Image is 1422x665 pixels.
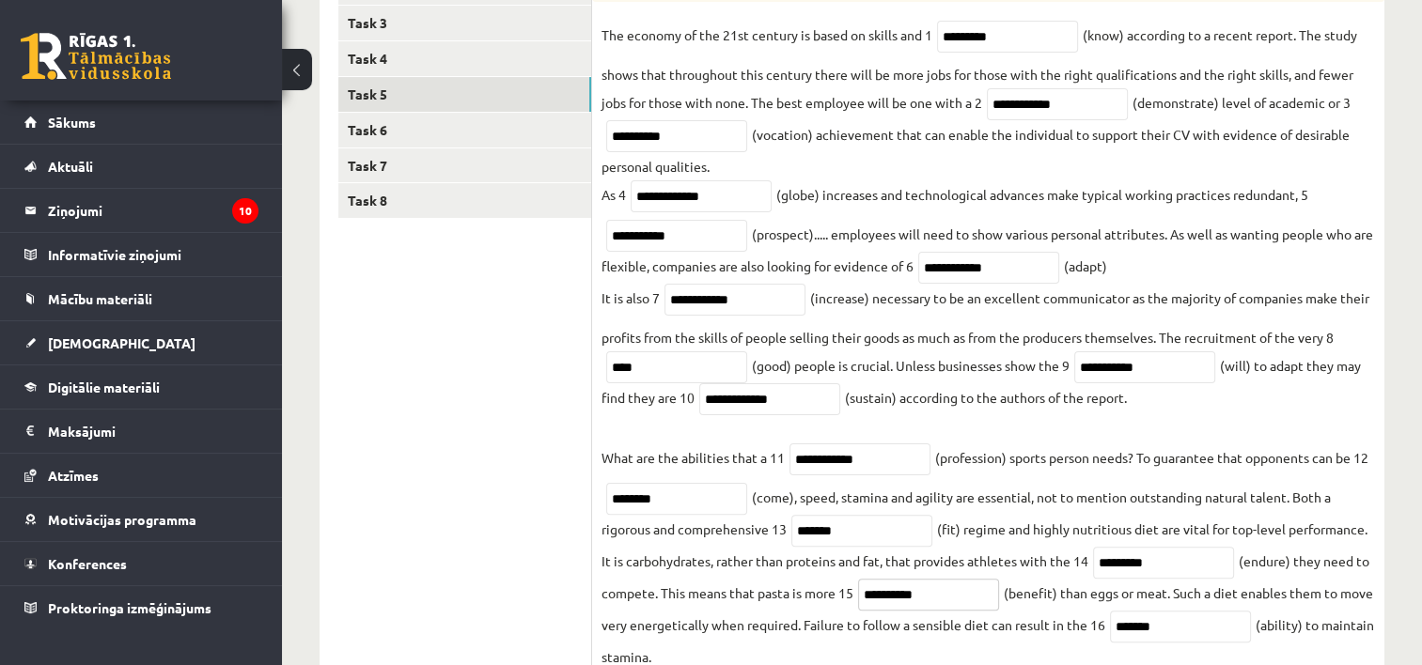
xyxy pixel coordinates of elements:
p: As 4 [602,180,626,209]
span: [DEMOGRAPHIC_DATA] [48,334,195,351]
a: Task 8 [338,183,591,218]
a: Task 4 [338,41,591,76]
a: [DEMOGRAPHIC_DATA] [24,321,258,364]
a: Mācību materiāli [24,277,258,320]
a: Sākums [24,101,258,144]
span: Sākums [48,114,96,131]
span: Aktuāli [48,158,93,175]
a: Aktuāli [24,145,258,188]
span: Digitālie materiāli [48,379,160,395]
p: What are the abilities that a 11 [602,415,785,472]
legend: Maksājumi [48,410,258,453]
a: Task 5 [338,77,591,112]
a: Task 3 [338,6,591,40]
a: Maksājumi [24,410,258,453]
a: Rīgas 1. Tālmācības vidusskola [21,33,171,80]
a: Atzīmes [24,454,258,497]
a: Task 7 [338,148,591,183]
legend: Informatīvie ziņojumi [48,233,258,276]
i: 10 [232,198,258,224]
a: Task 6 [338,113,591,147]
p: It is also 7 [602,284,660,312]
span: Mācību materiāli [48,290,152,307]
a: Proktoringa izmēģinājums [24,586,258,629]
a: Informatīvie ziņojumi [24,233,258,276]
a: Ziņojumi10 [24,189,258,232]
legend: Ziņojumi [48,189,258,232]
span: Konferences [48,555,127,572]
p: The economy of the 21st century is based on skills and 1 [602,21,932,49]
a: Konferences [24,542,258,585]
a: Digitālie materiāli [24,365,258,409]
span: Atzīmes [48,467,99,484]
span: Motivācijas programma [48,511,196,528]
span: Proktoringa izmēģinājums [48,599,211,616]
a: Motivācijas programma [24,498,258,541]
